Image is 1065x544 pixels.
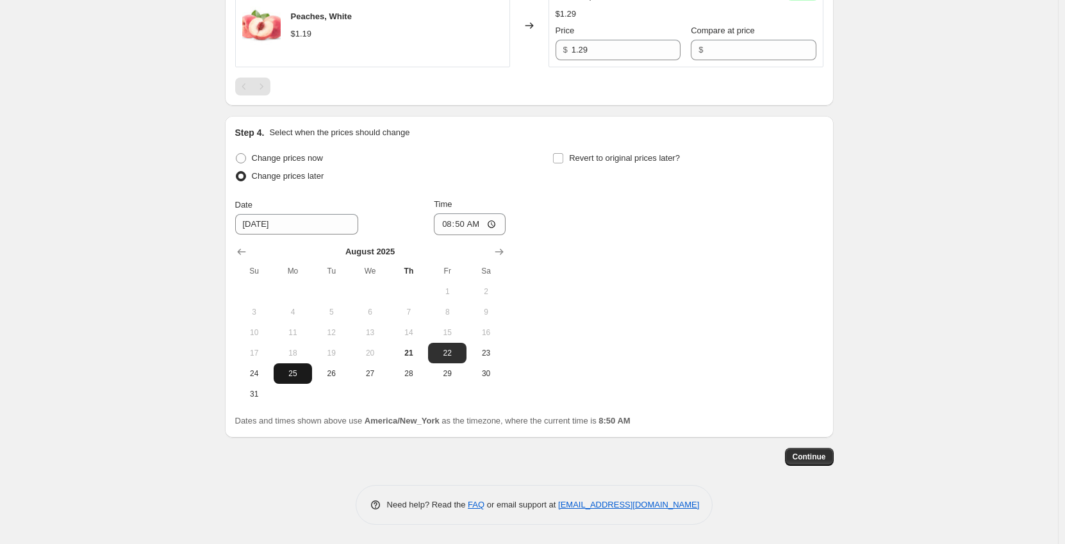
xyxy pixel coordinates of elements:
span: 1 [433,286,461,297]
button: Monday August 25 2025 [274,363,312,384]
span: Continue [793,452,826,462]
span: 22 [433,348,461,358]
span: $ [563,45,568,54]
button: Tuesday August 26 2025 [312,363,351,384]
button: Thursday August 28 2025 [390,363,428,384]
span: 28 [395,368,423,379]
button: Monday August 4 2025 [274,302,312,322]
button: Saturday August 16 2025 [466,322,505,343]
button: Sunday August 24 2025 [235,363,274,384]
button: Tuesday August 12 2025 [312,322,351,343]
button: Sunday August 3 2025 [235,302,274,322]
span: Su [240,266,268,276]
span: 10 [240,327,268,338]
th: Sunday [235,261,274,281]
span: 3 [240,307,268,317]
span: $ [698,45,703,54]
button: Friday August 1 2025 [428,281,466,302]
button: Saturday August 9 2025 [466,302,505,322]
p: Select when the prices should change [269,126,409,139]
button: Thursday August 7 2025 [390,302,428,322]
button: Sunday August 31 2025 [235,384,274,404]
span: 15 [433,327,461,338]
span: 27 [356,368,384,379]
span: Revert to original prices later? [569,153,680,163]
span: 24 [240,368,268,379]
span: 21 [395,348,423,358]
input: 12:00 [434,213,506,235]
span: 11 [279,327,307,338]
span: or email support at [484,500,558,509]
button: Show previous month, July 2025 [233,243,251,261]
th: Friday [428,261,466,281]
button: Tuesday August 5 2025 [312,302,351,322]
span: Change prices now [252,153,323,163]
button: Wednesday August 20 2025 [351,343,389,363]
span: Need help? Read the [387,500,468,509]
span: Fr [433,266,461,276]
h2: Step 4. [235,126,265,139]
button: Show next month, September 2025 [490,243,508,261]
button: Thursday August 14 2025 [390,322,428,343]
span: 20 [356,348,384,358]
button: Wednesday August 13 2025 [351,322,389,343]
th: Thursday [390,261,428,281]
span: 17 [240,348,268,358]
span: Tu [317,266,345,276]
span: 19 [317,348,345,358]
button: Today Thursday August 21 2025 [390,343,428,363]
span: Change prices later [252,171,324,181]
span: 16 [472,327,500,338]
span: Dates and times shown above use as the timezone, where the current time is [235,416,631,425]
span: We [356,266,384,276]
nav: Pagination [235,78,270,95]
span: 25 [279,368,307,379]
span: 2 [472,286,500,297]
button: Saturday August 2 2025 [466,281,505,302]
span: 26 [317,368,345,379]
button: Friday August 8 2025 [428,302,466,322]
span: 29 [433,368,461,379]
button: Continue [785,448,834,466]
button: Sunday August 10 2025 [235,322,274,343]
button: Monday August 11 2025 [274,322,312,343]
button: Wednesday August 27 2025 [351,363,389,384]
button: Wednesday August 6 2025 [351,302,389,322]
a: FAQ [468,500,484,509]
span: Th [395,266,423,276]
div: $1.19 [291,28,312,40]
th: Wednesday [351,261,389,281]
span: 7 [395,307,423,317]
button: Sunday August 17 2025 [235,343,274,363]
button: Tuesday August 19 2025 [312,343,351,363]
span: 12 [317,327,345,338]
span: 18 [279,348,307,358]
b: 8:50 AM [599,416,630,425]
span: 6 [356,307,384,317]
button: Saturday August 30 2025 [466,363,505,384]
button: Friday August 15 2025 [428,322,466,343]
span: 23 [472,348,500,358]
button: Friday August 29 2025 [428,363,466,384]
button: Friday August 22 2025 [428,343,466,363]
a: [EMAIL_ADDRESS][DOMAIN_NAME] [558,500,699,509]
span: Sa [472,266,500,276]
span: 31 [240,389,268,399]
input: 8/21/2025 [235,214,358,235]
span: 5 [317,307,345,317]
th: Saturday [466,261,505,281]
span: Mo [279,266,307,276]
span: 14 [395,327,423,338]
span: Compare at price [691,26,755,35]
th: Monday [274,261,312,281]
button: Saturday August 23 2025 [466,343,505,363]
span: Price [556,26,575,35]
span: 4 [279,307,307,317]
img: whitepeach_80x.jpg [242,6,281,45]
div: $1.29 [556,8,577,21]
button: Monday August 18 2025 [274,343,312,363]
span: Date [235,200,252,210]
th: Tuesday [312,261,351,281]
span: 9 [472,307,500,317]
span: Time [434,199,452,209]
